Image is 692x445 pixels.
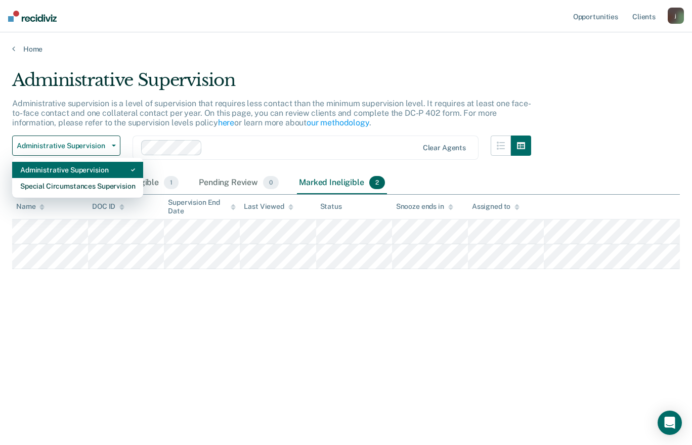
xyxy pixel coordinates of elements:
[320,202,342,211] div: Status
[168,198,236,215] div: Supervision End Date
[92,202,124,211] div: DOC ID
[16,202,45,211] div: Name
[8,11,57,22] img: Recidiviz
[307,118,369,127] a: our methodology
[12,45,680,54] a: Home
[17,142,108,150] span: Administrative Supervision
[472,202,520,211] div: Assigned to
[668,8,684,24] button: j
[244,202,293,211] div: Last Viewed
[297,172,387,194] div: Marked Ineligible2
[658,411,682,435] div: Open Intercom Messenger
[396,202,453,211] div: Snooze ends in
[263,176,279,189] span: 0
[20,178,135,194] div: Special Circumstances Supervision
[423,144,466,152] div: Clear agents
[218,118,234,127] a: here
[197,172,281,194] div: Pending Review0
[12,136,120,156] button: Administrative Supervision
[12,70,531,99] div: Administrative Supervision
[164,176,179,189] span: 1
[12,99,531,127] p: Administrative supervision is a level of supervision that requires less contact than the minimum ...
[20,162,135,178] div: Administrative Supervision
[369,176,385,189] span: 2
